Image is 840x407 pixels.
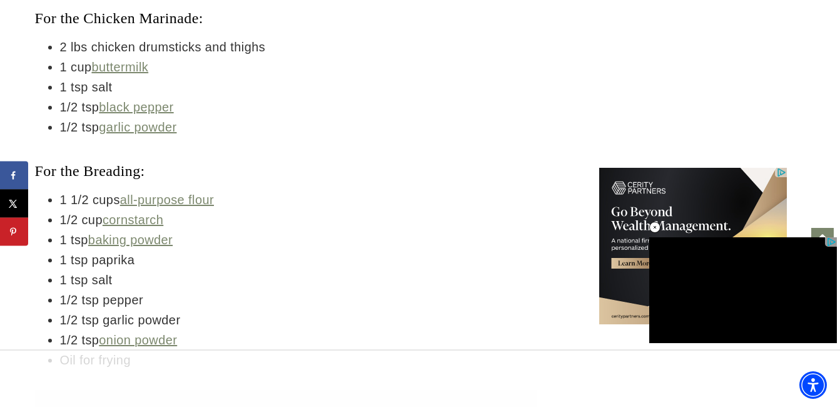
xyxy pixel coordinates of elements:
[60,270,537,290] li: 1 tsp salt
[60,230,537,250] li: 1 tsp
[35,163,145,179] span: For the Breading:
[60,250,537,270] li: 1 tsp paprika
[825,237,837,247] img: privacy_small.svg
[60,57,537,77] li: 1 cup
[103,213,163,227] a: cornstarch
[120,193,214,207] a: all-purpose flour
[35,10,203,26] span: For the Chicken Marinade:
[60,330,537,350] li: 1/2 tsp
[99,100,173,114] a: black pepper
[60,37,537,57] li: 2 lbs chicken drumsticks and thighs
[88,233,173,247] a: baking powder
[60,210,537,230] li: 1/2 cup
[811,228,834,250] a: Scroll to top
[60,117,537,137] li: 1/2 tsp
[60,97,537,117] li: 1/2 tsp
[60,310,537,330] li: 1/2 tsp garlic powder
[99,333,177,347] a: onion powder
[60,190,537,210] li: 1 1/2 cups
[60,290,537,310] li: 1/2 tsp pepper
[60,77,537,97] li: 1 tsp salt
[91,60,148,74] a: buttermilk
[99,120,176,134] a: garlic powder
[799,371,827,399] div: Accessibility Menu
